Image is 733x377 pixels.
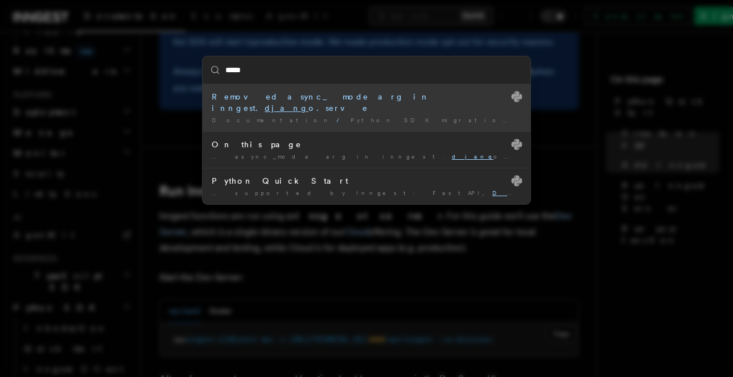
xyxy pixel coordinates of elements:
[351,117,703,123] span: Python SDK migration guide: v0.3 to v0.4
[492,189,536,196] mark: Djang
[452,153,493,160] mark: djang
[336,117,346,123] span: /
[212,152,521,161] div: … async_mode arg in inngest. o.serve NonRetriableError
[212,175,521,187] div: Python Quick Start
[212,117,332,123] span: Documentation
[265,103,308,113] mark: djang
[212,91,521,114] div: Removed async_mode arg in inngest. o.serve
[212,139,521,150] div: On this page
[212,189,521,197] div: … supported by Inngest: FastAPI, o, Flask, DigitalOcean Functions …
